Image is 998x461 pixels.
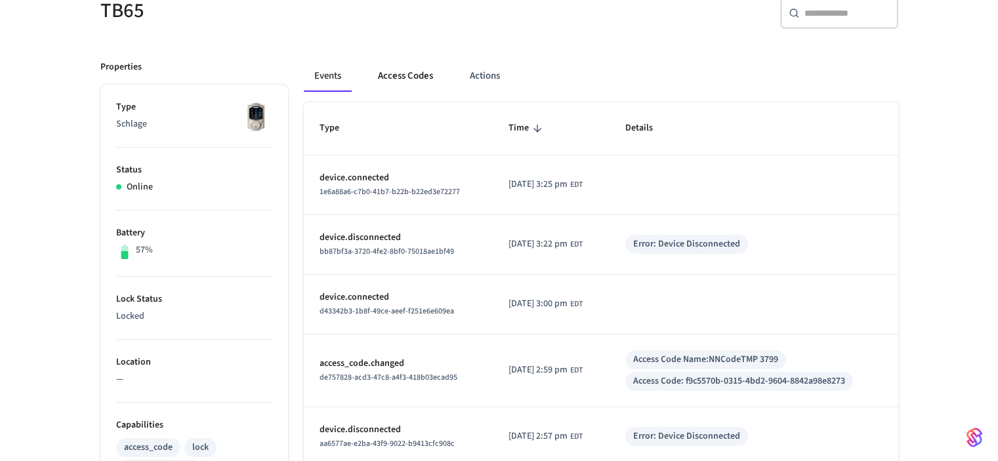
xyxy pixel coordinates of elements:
p: Online [127,180,153,194]
div: America/New_York [509,297,583,311]
span: aa6577ae-e2ba-43f9-9022-b9413cfc908c [320,438,455,449]
div: America/New_York [509,178,583,191]
img: Schlage Sense Smart Deadbolt with Camelot Trim, Front [239,100,272,133]
p: device.disconnected [320,423,478,437]
p: Schlage [116,117,272,131]
p: Lock Status [116,292,272,306]
span: EDT [570,298,583,310]
div: America/New_York [509,430,583,443]
p: Properties [100,60,142,74]
span: Time [509,118,546,138]
button: Access Codes [367,60,444,92]
img: SeamLogoGradient.69752ec5.svg [967,427,982,448]
span: bb87bf3a-3720-4fe2-8bf0-75018ae1bf49 [320,246,454,257]
div: access_code [124,441,173,454]
span: [DATE] 2:57 pm [509,430,568,443]
span: EDT [570,239,583,251]
span: EDT [570,365,583,376]
button: Actions [459,60,510,92]
p: — [116,372,272,386]
button: Events [304,60,352,92]
span: 1e6a88a6-c7b0-41b7-b22b-b22ed3e72277 [320,186,460,197]
p: 57% [136,243,153,257]
p: Battery [116,226,272,240]
span: d43342b3-1b8f-49ce-aeef-f251e6e609ea [320,306,454,317]
div: Error: Device Disconnected [633,430,740,443]
div: Error: Device Disconnected [633,237,740,251]
div: America/New_York [509,237,583,251]
span: [DATE] 3:00 pm [509,297,568,311]
span: de757828-acd3-47c8-a4f3-418b03ecad95 [320,372,457,383]
p: device.disconnected [320,231,478,245]
p: Capabilities [116,418,272,432]
p: Type [116,100,272,114]
span: Type [320,118,356,138]
span: Details [625,118,670,138]
p: access_code.changed [320,357,478,371]
p: Location [116,355,272,369]
p: device.connected [320,291,478,304]
div: lock [192,441,209,454]
div: Access Code: f9c5570b-0315-4bd2-9604-8842a98e8273 [633,374,845,388]
p: Locked [116,310,272,323]
span: [DATE] 3:25 pm [509,178,568,191]
div: Access Code Name: NNCodeTMP 3799 [633,353,778,367]
p: Status [116,163,272,177]
span: EDT [570,179,583,191]
div: ant example [304,60,898,92]
span: EDT [570,431,583,443]
div: America/New_York [509,363,583,377]
p: device.connected [320,171,478,185]
span: [DATE] 2:59 pm [509,363,568,377]
span: [DATE] 3:22 pm [509,237,568,251]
